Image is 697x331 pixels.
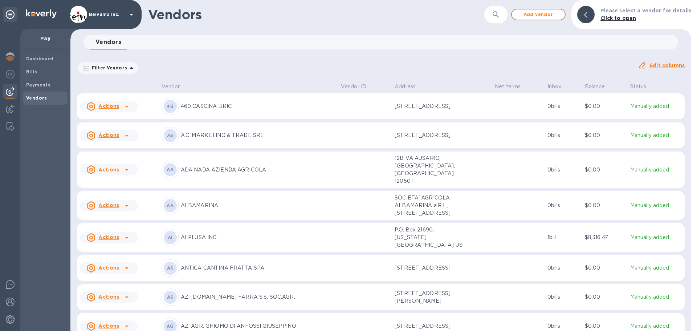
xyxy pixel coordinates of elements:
p: Manually added [630,102,682,110]
u: Actions [98,132,119,138]
p: P.O. Box 21690, [US_STATE][GEOGRAPHIC_DATA] US [395,226,467,249]
span: Add vendor [518,10,559,19]
p: A.C. MARKETING & TRADE SRL [181,132,335,139]
div: Unpin categories [3,7,17,22]
b: AG [167,323,174,329]
b: AI [168,235,173,240]
p: SOCIETA`AGRICOLA ALBAMARINA a.R.L., [STREET_ADDRESS] [395,194,467,217]
u: Actions [98,234,119,240]
p: 0 bills [547,166,579,174]
p: ADA NADA AZIENDA AGRICOLA [181,166,335,174]
p: [STREET_ADDRESS] [395,322,467,330]
p: Manually added [630,264,682,272]
p: [STREET_ADDRESS] [395,264,467,272]
p: Status [630,83,647,90]
p: Pay [26,35,65,42]
b: AA [167,167,174,172]
p: ALPI USA INC [181,234,335,241]
b: Click to open [600,15,636,21]
p: AZ,.[DOMAIN_NAME] FARRA S.S. SOC.AGR. [181,293,335,301]
p: Inbox [547,83,562,90]
b: Dashboard [26,56,54,61]
b: 4B [167,104,174,109]
p: Manually added [630,293,682,301]
b: AS [167,265,174,271]
p: Manually added [630,202,682,209]
p: [STREET_ADDRESS] [395,132,467,139]
span: Vendors [95,37,121,47]
p: [STREET_ADDRESS][PERSON_NAME] [395,290,467,305]
p: Address [395,83,416,90]
p: Manually added [630,234,682,241]
span: Vendor ID [341,83,376,90]
span: Vendor [162,83,189,90]
p: Vendor [162,83,180,90]
p: $0.00 [585,293,624,301]
img: Foreign exchange [6,70,15,78]
p: 12B VA AUSARIO, [GEOGRAPHIC_DATA], [GEOGRAPHIC_DATA] 12050 IT [395,154,467,185]
p: $8,316.47 [585,234,624,241]
u: Actions [98,294,119,300]
p: $0.00 [585,202,624,209]
b: Please select a vendor for details [600,8,691,13]
p: ANTICA CANTINA FRATTA SPA [181,264,335,272]
img: Logo [26,9,57,18]
p: 0 bills [547,322,579,330]
p: 0 bills [547,132,579,139]
p: Filter Vendors [89,65,127,71]
p: $0.00 [585,264,624,272]
p: 0 bills [547,102,579,110]
b: Payments [26,82,50,88]
p: Net terms [495,83,521,90]
p: $0.00 [585,322,624,330]
u: Actions [98,202,119,208]
p: $0.00 [585,132,624,139]
b: AS [167,133,174,138]
p: Beivuma Inc. [89,12,125,17]
p: $0.00 [585,166,624,174]
b: Vendors [26,95,47,101]
span: Balance [585,83,615,90]
p: Vendor ID [341,83,366,90]
span: Inbox [547,83,571,90]
span: Net terms [495,83,530,90]
p: AZ. AGR. GHIOMO DI ANFOSSI GIUSEPPINO [181,322,335,330]
p: ALBAMARINA [181,202,335,209]
p: 1 bill [547,234,579,241]
u: Actions [98,167,119,173]
u: Edit columns [649,62,685,68]
p: 0 bills [547,202,579,209]
button: Add vendor [511,9,566,20]
b: AS [167,294,174,300]
u: Actions [98,103,119,109]
p: 0 bills [547,264,579,272]
b: AA [167,203,174,208]
p: Manually added [630,132,682,139]
h1: Vendors [148,7,484,22]
u: Actions [98,265,119,271]
p: $0.00 [585,102,624,110]
p: Manually added [630,166,682,174]
p: [STREET_ADDRESS] [395,102,467,110]
p: 0 bills [547,293,579,301]
p: Balance [585,83,605,90]
b: Bills [26,69,37,74]
p: Manually added [630,322,682,330]
u: Actions [98,323,119,329]
span: Address [395,83,425,90]
p: 460 CASCINA BRIC [181,102,335,110]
